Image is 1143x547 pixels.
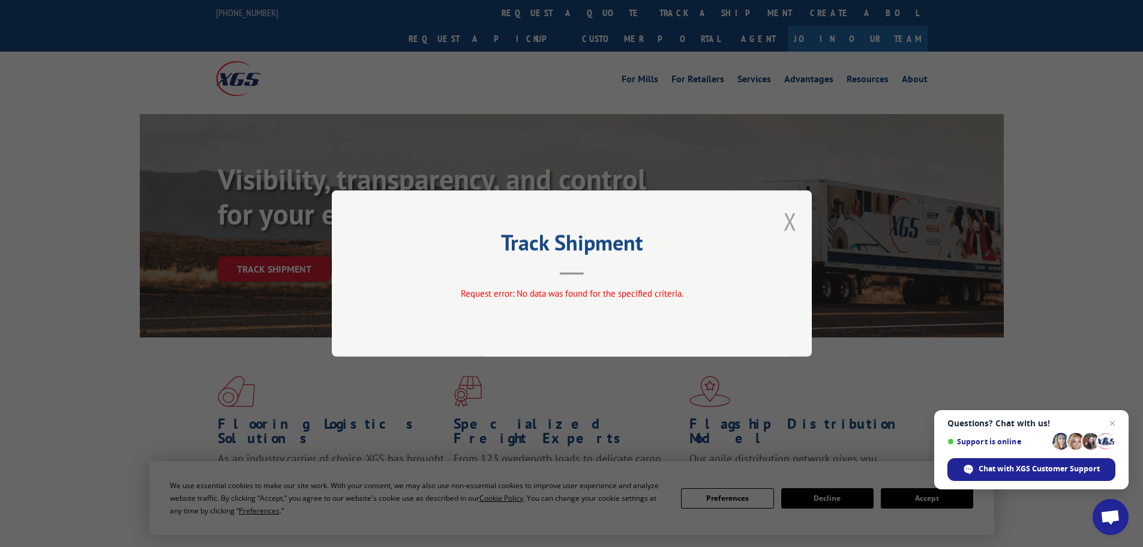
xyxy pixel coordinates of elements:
span: Close chat [1105,416,1120,431]
span: Support is online [947,437,1048,446]
div: Open chat [1093,499,1129,535]
button: Close modal [784,205,797,237]
h2: Track Shipment [392,234,752,257]
div: Chat with XGS Customer Support [947,458,1115,481]
span: Questions? Chat with us! [947,419,1115,428]
span: Request error: No data was found for the specified criteria. [460,288,683,299]
span: Chat with XGS Customer Support [979,464,1100,474]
